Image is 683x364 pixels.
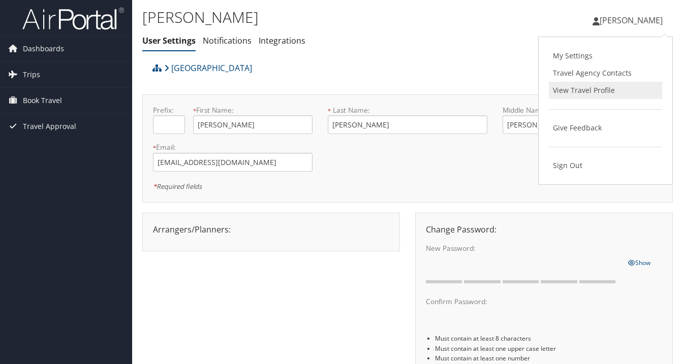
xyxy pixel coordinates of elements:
a: [GEOGRAPHIC_DATA] [164,58,252,78]
a: [PERSON_NAME] [593,5,673,36]
span: Show [628,258,650,267]
a: Give Feedback [549,119,662,137]
a: Sign Out [549,157,662,174]
a: Notifications [203,35,252,46]
li: Must contain at least one number [435,353,662,363]
span: Book Travel [23,88,62,113]
em: Required fields [153,182,202,191]
li: Must contain at least one upper case letter [435,344,662,353]
a: View Travel Profile [549,82,662,99]
div: Change Password: [418,223,670,236]
a: Travel Agency Contacts [549,64,662,82]
label: Email: [153,142,313,152]
label: Middle Name: [503,105,622,115]
div: Arrangers/Planners: [145,223,397,236]
h1: [PERSON_NAME] [142,7,496,28]
label: Confirm Password: [426,296,620,307]
span: Travel Approval [23,114,76,139]
li: Must contain at least 8 characters [435,334,662,343]
a: My Settings [549,47,662,64]
span: Trips [23,62,40,87]
label: Prefix: [153,105,185,115]
span: Dashboards [23,36,64,61]
label: First Name: [193,105,313,115]
span: [PERSON_NAME] [600,15,663,26]
label: New Password: [426,243,620,253]
a: Integrations [259,35,305,46]
img: airportal-logo.png [22,7,124,30]
a: Show [628,256,650,268]
a: User Settings [142,35,196,46]
label: Last Name: [328,105,487,115]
